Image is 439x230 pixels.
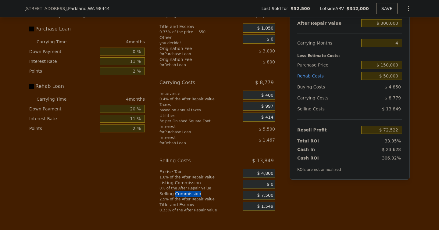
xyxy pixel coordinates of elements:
[261,5,291,12] span: Last Sold for
[267,37,273,42] span: $ 0
[29,124,97,133] div: Points
[29,66,97,76] div: Points
[297,59,359,70] div: Purchase Price
[29,23,97,34] label: Purchase Loan
[29,84,34,89] input: Rehab Loan
[159,197,240,202] div: 2.5% of the After Repair Value
[159,191,240,197] div: Selling Commission
[159,45,227,52] div: Origination Fee
[382,156,401,160] span: 306.92%
[159,141,227,146] div: for Rehab Loan
[257,26,273,31] span: $ 1,050
[257,193,273,198] span: $ 7,500
[159,124,227,130] div: Interest
[297,38,359,49] div: Carrying Months
[159,186,240,191] div: 0% of the After Repair Value
[261,115,273,120] span: $ 414
[291,5,310,12] span: $52,500
[87,6,110,11] span: , WA 98444
[297,138,335,144] div: Total ROI
[37,94,76,104] div: Carrying Time
[159,23,240,30] div: Title and Escrow
[159,30,240,34] div: 0.33% of the price + 550
[259,138,275,142] span: $ 1,467
[297,161,341,172] div: ROIs are not annualized
[159,63,227,67] div: for Rehab Loan
[259,49,275,53] span: $ 3,000
[159,77,227,88] div: Carrying Costs
[297,18,359,29] div: After Repair Value
[382,106,401,111] span: $ 13,849
[261,104,273,109] span: $ 997
[259,127,275,131] span: $ 5,500
[346,6,369,11] span: $342,000
[257,171,273,176] span: $ 4,800
[297,146,335,153] div: Cash In
[159,208,240,213] div: 0.33% of the After Repair Value
[79,94,145,104] div: 4 months
[29,27,34,31] input: Purchase Loan
[159,175,240,180] div: 1.6% of the After Repair Value
[297,92,335,103] div: Carrying Costs
[159,108,240,113] div: based on annual taxes
[376,3,398,14] button: SAVE
[263,59,275,64] span: $ 800
[159,34,240,41] div: Other
[29,47,97,56] div: Down Payment
[385,95,401,100] span: $ 8,779
[385,138,401,143] span: 33.95%
[29,104,97,114] div: Down Payment
[255,77,274,88] span: $ 8,779
[79,37,145,47] div: 4 months
[67,5,110,12] span: , Parkland
[159,135,227,141] div: Interest
[159,180,240,186] div: Listing Commission
[297,70,359,81] div: Rehab Costs
[159,56,227,63] div: Origination Fee
[159,97,240,102] div: 0.4% of the After Repair Value
[297,103,359,114] div: Selling Costs
[297,81,359,92] div: Buying Costs
[159,155,227,166] div: Selling Costs
[159,119,240,124] div: 3¢ per Finished Square Foot
[320,5,346,12] span: Lotside ARV
[37,37,76,47] div: Carrying Time
[297,49,402,59] div: Less Estimate Costs:
[159,169,240,175] div: Excise Tax
[297,124,359,135] div: Resell Profit
[159,91,240,97] div: Insurance
[402,2,415,15] button: Show Options
[159,102,240,108] div: Taxes
[159,202,240,208] div: Title and Escrow
[29,114,97,124] div: Interest Rate
[252,155,274,166] span: $ 13,849
[297,155,341,161] div: Cash ROI
[24,5,67,12] span: [STREET_ADDRESS]
[159,52,227,56] div: for Purchase Loan
[159,41,240,45] div: you decide!
[382,147,401,152] span: $ 23,628
[29,81,97,92] label: Rehab Loan
[159,130,227,135] div: for Purchase Loan
[29,56,97,66] div: Interest Rate
[385,84,401,89] span: $ 4,850
[159,113,240,119] div: Utilities
[261,93,273,98] span: $ 400
[257,204,273,209] span: $ 1,549
[267,182,273,187] span: $ 0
